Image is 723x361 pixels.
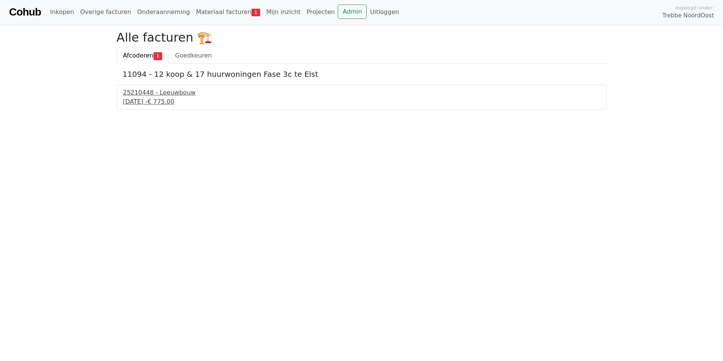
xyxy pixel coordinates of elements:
div: 25210448 - Leeuwbouw [123,88,600,97]
a: Uitloggen [367,5,402,20]
span: Afcoderen [123,52,154,59]
div: [DATE] - [123,97,600,106]
span: Trebbe NoordOost [662,11,714,20]
span: Ingelogd onder: [675,4,714,11]
span: 1 [251,9,260,16]
a: Onderaanneming [134,5,193,20]
a: Cohub [9,3,41,21]
a: Afcoderen1 [116,48,169,64]
a: Materiaal facturen1 [193,5,263,20]
a: Projecten [304,5,338,20]
a: Goedkeuren [169,48,218,64]
a: Mijn inzicht [263,5,304,20]
span: € 775,00 [147,98,174,105]
h5: 11094 - 12 koop & 17 huurwoningen Fase 3c te Elst [123,70,600,79]
a: Admin [338,5,367,19]
span: Goedkeuren [175,52,212,59]
a: Overige facturen [77,5,134,20]
a: 25210448 - Leeuwbouw[DATE] -€ 775,00 [123,88,600,106]
a: Inkopen [47,5,77,20]
span: 1 [154,52,162,60]
h2: Alle facturen 🏗️ [116,30,607,45]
